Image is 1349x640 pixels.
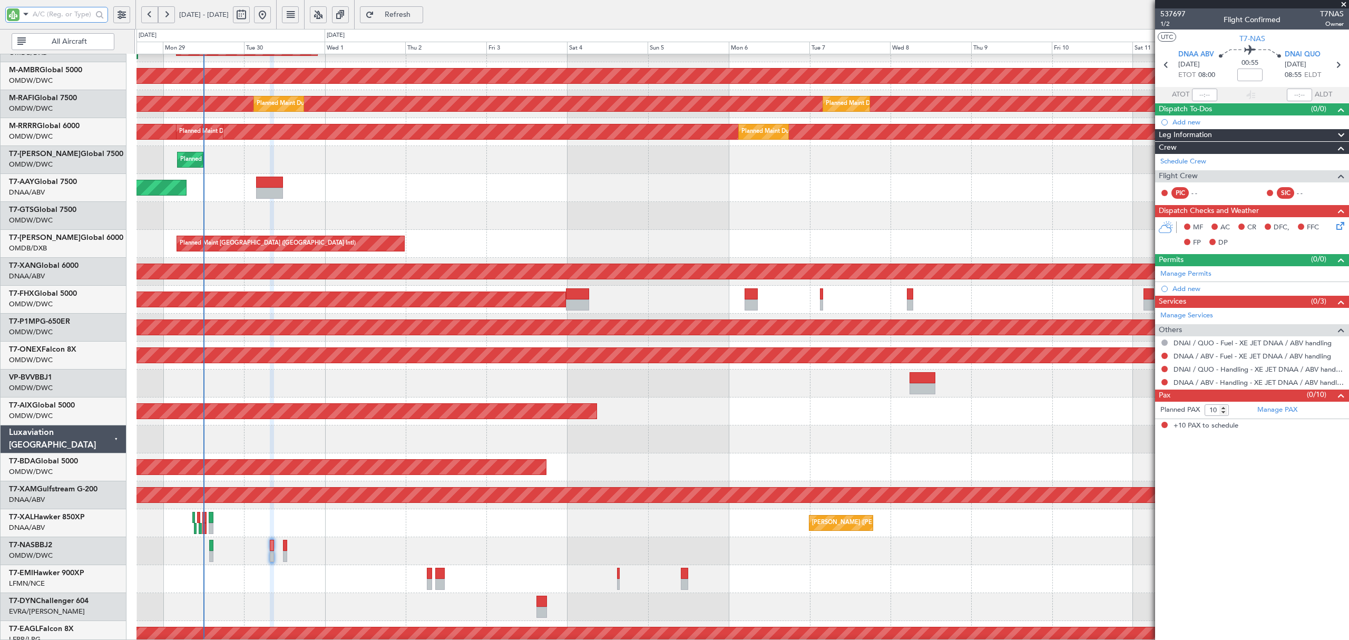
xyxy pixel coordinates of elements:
[9,318,40,325] span: T7-P1MP
[9,150,81,158] span: T7-[PERSON_NAME]
[1297,188,1321,198] div: - -
[1311,103,1326,114] span: (0/0)
[9,513,34,521] span: T7-XAL
[1247,222,1256,233] span: CR
[9,206,76,214] a: T7-GTSGlobal 7500
[1159,205,1259,217] span: Dispatch Checks and Weather
[9,94,77,102] a: M-RAFIGlobal 7500
[9,188,45,197] a: DNAA/ABV
[9,597,36,605] span: T7-DYN
[9,551,53,560] a: OMDW/DWC
[9,541,35,549] span: T7-NAS
[180,152,284,168] div: Planned Maint Dubai (Al Maktoum Intl)
[1132,42,1213,54] div: Sat 11
[1159,254,1184,266] span: Permits
[1274,222,1289,233] span: DFC,
[9,206,34,214] span: T7-GTS
[9,625,74,633] a: T7-EAGLFalcon 8X
[1171,187,1189,199] div: PIC
[812,515,923,531] div: [PERSON_NAME] ([PERSON_NAME] Intl)
[1191,188,1215,198] div: - -
[360,6,423,23] button: Refresh
[9,513,85,521] a: T7-XALHawker 850XP
[244,42,325,54] div: Tue 30
[1320,8,1344,20] span: T7NAS
[1172,118,1344,127] div: Add new
[9,374,52,381] a: VP-BVVBBJ1
[1174,378,1344,387] a: DNAA / ABV - Handling - XE JET DNAA / ABV handling
[9,271,45,281] a: DNAA/ABV
[9,178,34,186] span: T7-AAY
[1052,42,1132,54] div: Fri 10
[9,216,53,225] a: OMDW/DWC
[9,104,53,113] a: OMDW/DWC
[9,383,53,393] a: OMDW/DWC
[9,402,32,409] span: T7-AIX
[9,625,39,633] span: T7-EAGL
[9,523,45,532] a: DNAA/ABV
[1159,324,1182,336] span: Others
[9,346,76,353] a: T7-ONEXFalcon 8X
[1160,8,1186,20] span: 537697
[1159,390,1170,402] span: Pax
[405,42,486,54] div: Thu 2
[1307,222,1319,233] span: FFC
[9,76,53,85] a: OMDW/DWC
[9,411,53,421] a: OMDW/DWC
[9,244,47,253] a: OMDB/DXB
[1159,142,1177,154] span: Crew
[809,42,890,54] div: Tue 7
[1158,32,1176,42] button: UTC
[9,467,53,477] a: OMDW/DWC
[1239,33,1265,44] span: T7-NAS
[1160,269,1211,279] a: Manage Permits
[257,96,360,112] div: Planned Maint Dubai (Al Maktoum Intl)
[9,262,79,269] a: T7-XANGlobal 6000
[1160,311,1213,321] a: Manage Services
[1174,352,1331,361] a: DNAA / ABV - Fuel - XE JET DNAA / ABV handling
[139,31,157,40] div: [DATE]
[890,42,971,54] div: Wed 8
[9,66,82,74] a: M-AMBRGlobal 5000
[9,355,53,365] a: OMDW/DWC
[9,132,53,141] a: OMDW/DWC
[1285,60,1306,70] span: [DATE]
[1192,89,1217,101] input: --:--
[1178,60,1200,70] span: [DATE]
[9,579,45,588] a: LFMN/NCE
[376,11,419,18] span: Refresh
[1172,90,1189,100] span: ATOT
[9,318,70,325] a: T7-P1MPG-650ER
[9,495,45,505] a: DNAA/ABV
[327,31,345,40] div: [DATE]
[9,234,123,241] a: T7-[PERSON_NAME]Global 6000
[9,66,40,74] span: M-AMBR
[9,94,34,102] span: M-RAFI
[9,160,53,169] a: OMDW/DWC
[9,234,81,241] span: T7-[PERSON_NAME]
[1174,365,1344,374] a: DNAI / QUO - Handling - XE JET DNAA / ABV handling
[9,327,53,337] a: OMDW/DWC
[9,458,35,465] span: T7-BDA
[9,541,52,549] a: T7-NASBBJ2
[1174,421,1238,431] span: +10 PAX to schedule
[1257,405,1297,415] a: Manage PAX
[33,6,92,22] input: A/C (Reg. or Type)
[9,402,75,409] a: T7-AIXGlobal 5000
[1193,222,1203,233] span: MF
[729,42,809,54] div: Mon 6
[1159,170,1198,182] span: Flight Crew
[1224,14,1280,25] div: Flight Confirmed
[179,10,229,20] span: [DATE] - [DATE]
[567,42,648,54] div: Sat 4
[9,150,123,158] a: T7-[PERSON_NAME]Global 7500
[1160,157,1206,167] a: Schedule Crew
[1178,70,1196,81] span: ETOT
[1159,103,1212,115] span: Dispatch To-Dos
[1311,254,1326,265] span: (0/0)
[1160,20,1186,28] span: 1/2
[9,178,77,186] a: T7-AAYGlobal 7500
[9,486,37,493] span: T7-XAM
[9,299,53,309] a: OMDW/DWC
[9,346,42,353] span: T7-ONEX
